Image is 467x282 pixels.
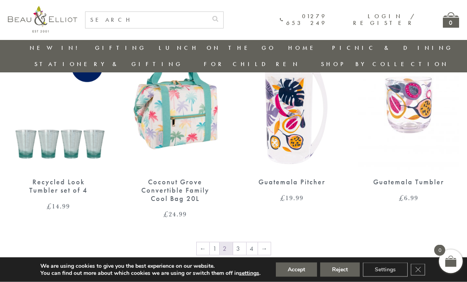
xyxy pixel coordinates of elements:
p: You can find out more about which cookies we are using or switch them off in . [40,270,260,277]
a: Guatemala Tumbler and pitcher jug Tropical Guatemala Pitcher £19.99 [241,40,342,201]
a: Coconut Grove Convertible Family Cool Bag 20L Coconut Grove Convertible Family Cool Bag 20L £24.99 [125,40,226,218]
div: Guatemala Pitcher [255,178,328,186]
a: 0 [443,12,459,28]
a: Login / Register [353,12,415,27]
a: → [258,242,271,255]
a: New in! [30,44,83,52]
button: Settings [363,263,408,277]
a: 01279 653 249 [280,13,327,27]
span: £ [47,201,52,211]
bdi: 24.99 [163,209,187,219]
button: Accept [276,263,317,277]
button: settings [239,270,259,277]
img: Guatemala Tumbler and pitcher jug Tropical [241,40,342,170]
a: Page 3 [233,242,246,255]
span: 0 [434,245,445,256]
div: Coconut Grove Convertible Family Cool Bag 20L [139,178,212,203]
button: Reject [320,263,360,277]
a: Recycled Look Tumbler set of 4 Recycled Look Tumbler set of 4 £14.99 [8,40,109,210]
span: £ [163,209,169,219]
a: Lunch On The Go [159,44,276,52]
bdi: 19.99 [280,193,304,203]
div: Guatemala Tumbler [372,178,445,186]
span: £ [280,193,285,203]
a: Guatemala Tumbler Tropical Guatemala Tumbler £6.99 [358,40,459,201]
p: We are using cookies to give you the best experience on our website. [40,263,260,270]
a: For Children [204,60,300,68]
a: Page 4 [247,242,258,255]
img: Recycled Look Tumbler set of 4 [8,40,109,170]
nav: Product Pagination [8,242,459,257]
a: Picnic & Dining [332,44,453,52]
img: Coconut Grove Convertible Family Cool Bag 20L [125,40,226,170]
a: Gifting [95,44,146,52]
button: Close GDPR Cookie Banner [411,264,425,276]
span: £ [399,193,404,203]
bdi: 6.99 [399,193,418,203]
a: Page 1 [210,242,219,255]
bdi: 14.99 [47,201,70,211]
a: ← [197,242,209,255]
a: Home [288,44,320,52]
span: Page 2 [220,242,233,255]
input: SEARCH [85,12,207,28]
a: Stationery & Gifting [34,60,183,68]
img: Guatemala Tumbler Tropical [358,40,459,170]
div: Recycled Look Tumbler set of 4 [22,178,95,194]
a: Shop by collection [321,60,449,68]
img: logo [8,6,77,32]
